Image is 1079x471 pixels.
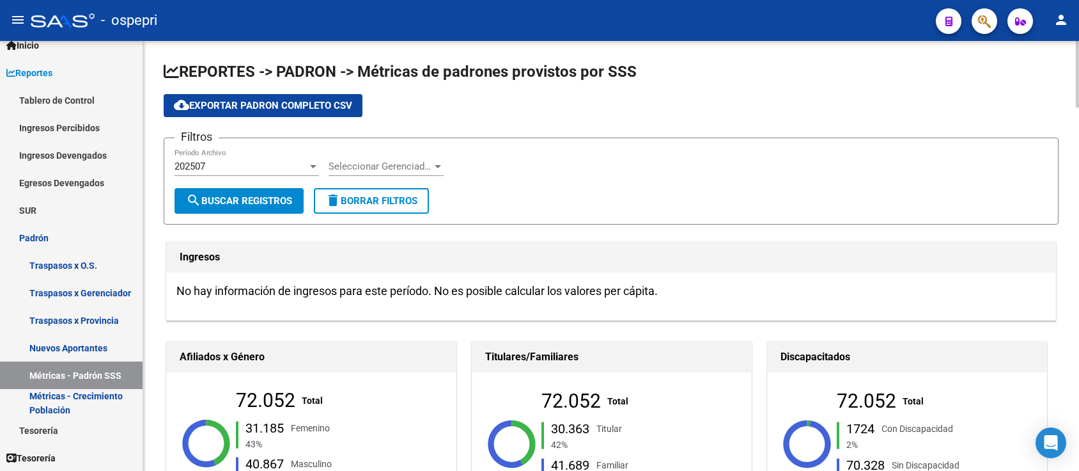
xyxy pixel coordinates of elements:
[846,422,874,435] div: 1724
[291,457,332,471] div: Masculino
[1053,12,1069,28] mat-icon: person
[243,437,407,451] div: 43%
[10,12,26,28] mat-icon: menu
[186,195,292,207] span: Buscar Registros
[174,100,352,111] span: Exportar Padron Completo CSV
[6,451,56,465] span: Tesorería
[180,347,443,367] h1: Afiliados x Género
[180,247,1043,267] h1: Ingresos
[6,38,39,52] span: Inicio
[186,193,201,208] mat-icon: search
[174,97,189,113] mat-icon: cloud_download
[6,66,52,80] span: Reportes
[837,394,896,408] div: 72.052
[846,458,885,471] div: 70.328
[101,6,157,35] span: - ospepri
[844,438,1007,452] div: 2%
[780,347,1034,367] h1: Discapacitados
[176,282,1046,300] h3: No hay información de ingresos para este período. No es posible calcular los valores per cápita.
[164,94,362,117] button: Exportar Padron Completo CSV
[1036,427,1066,458] div: Open Intercom Messenger
[485,347,738,367] h1: Titulares/Familiares
[325,195,417,207] span: Borrar Filtros
[164,63,637,81] span: REPORTES -> PADRON -> Métricas de padrones provistos por SSS
[291,420,330,435] div: Femenino
[541,394,601,408] div: 72.052
[245,422,284,435] div: 31.185
[548,438,712,452] div: 42%
[329,161,432,172] span: Seleccionar Gerenciador
[551,422,589,435] div: 30.363
[903,394,924,408] div: Total
[175,128,219,146] h3: Filtros
[245,458,284,470] div: 40.867
[881,422,953,436] div: Con Discapacidad
[551,458,589,471] div: 41.689
[175,161,205,172] span: 202507
[607,394,628,408] div: Total
[175,188,304,214] button: Buscar Registros
[302,394,323,408] div: Total
[314,188,429,214] button: Borrar Filtros
[236,394,295,408] div: 72.052
[325,193,341,208] mat-icon: delete
[596,422,622,436] div: Titular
